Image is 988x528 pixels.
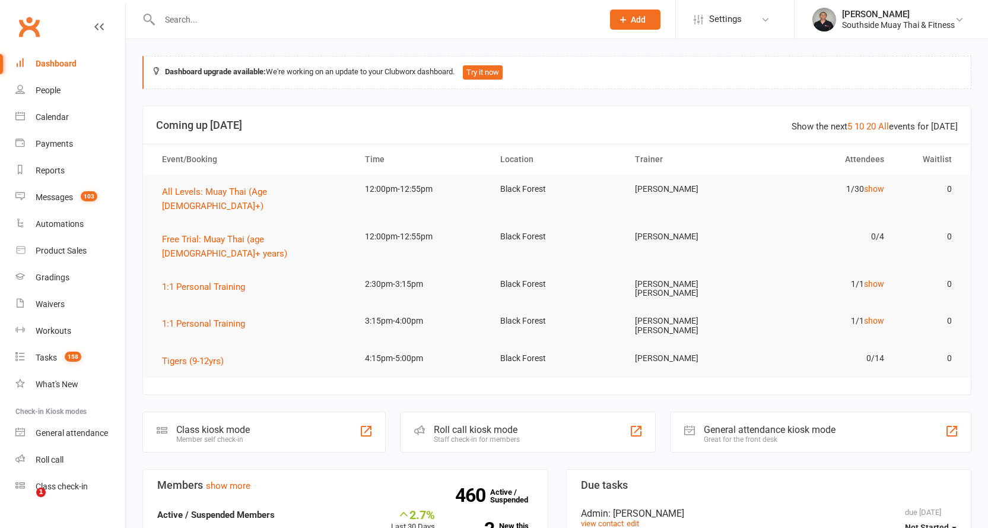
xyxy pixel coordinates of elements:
div: Roll call [36,455,63,464]
div: We're working on an update to your Clubworx dashboard. [142,56,971,89]
div: General attendance [36,428,108,438]
strong: Active / Suspended Members [157,510,275,520]
span: All Levels: Muay Thai (Age [DEMOGRAPHIC_DATA]+) [162,186,267,211]
div: Admin [581,508,957,519]
td: 0 [895,175,962,203]
div: Payments [36,139,73,148]
div: Automations [36,219,84,229]
th: Trainer [624,144,760,175]
a: 20 [866,121,876,132]
div: Class kiosk mode [176,424,250,435]
button: Tigers (9-12yrs) [162,354,232,368]
td: 2:30pm-3:15pm [354,270,490,298]
td: [PERSON_NAME] [624,175,760,203]
div: Southside Muay Thai & Fitness [842,20,955,30]
th: Waitlist [895,144,962,175]
span: Add [631,15,646,24]
span: 158 [65,352,81,362]
a: Clubworx [14,12,44,42]
div: Waivers [36,299,65,309]
th: Event/Booking [151,144,354,175]
div: Gradings [36,273,69,282]
td: 3:15pm-4:00pm [354,307,490,335]
div: Member self check-in [176,435,250,444]
span: 1:1 Personal Training [162,318,245,329]
div: Product Sales [36,246,87,255]
a: Payments [15,131,125,157]
a: General attendance kiosk mode [15,420,125,447]
div: [PERSON_NAME] [842,9,955,20]
span: Tigers (9-12yrs) [162,356,224,366]
a: show [864,316,884,325]
a: What's New [15,371,125,398]
td: [PERSON_NAME] [624,223,760,251]
a: show [864,184,884,194]
a: All [878,121,889,132]
td: 12:00pm-12:55pm [354,175,490,203]
span: Settings [709,6,742,33]
a: Tasks 158 [15,344,125,371]
button: 1:1 Personal Training [162,317,253,331]
td: 4:15pm-5:00pm [354,344,490,372]
a: 460Active / Suspended [490,479,542,513]
div: Messages [36,192,73,202]
a: People [15,77,125,104]
a: Calendar [15,104,125,131]
button: All Levels: Muay Thai (Age [DEMOGRAPHIC_DATA]+) [162,185,344,213]
td: 1/1 [760,307,895,335]
td: Black Forest [490,307,625,335]
div: Staff check-in for members [434,435,520,444]
h3: Coming up [DATE] [156,119,958,131]
td: 0 [895,270,962,298]
span: 103 [81,191,97,201]
iframe: Intercom live chat [12,488,40,516]
div: Show the next events for [DATE] [792,119,958,134]
div: Great for the front desk [704,435,835,444]
div: What's New [36,380,78,389]
img: thumb_image1524148262.png [812,8,836,31]
div: Dashboard [36,59,77,68]
td: 0/4 [760,223,895,251]
td: [PERSON_NAME] [PERSON_NAME] [624,307,760,344]
th: Attendees [760,144,895,175]
a: Workouts [15,318,125,344]
input: Search... [156,11,595,28]
h3: Members [157,479,533,491]
button: Free Trial: Muay Thai (age [DEMOGRAPHIC_DATA]+ years) [162,232,344,261]
button: Add [610,10,660,30]
span: 1:1 Personal Training [162,282,245,292]
span: : [PERSON_NAME] [608,508,684,519]
a: Reports [15,157,125,184]
div: Workouts [36,326,71,336]
td: 0 [895,344,962,372]
td: [PERSON_NAME] [624,344,760,372]
a: 10 [854,121,864,132]
a: Messages 103 [15,184,125,211]
a: view contact [581,519,624,528]
td: 1/30 [760,175,895,203]
td: 0 [895,307,962,335]
button: Try it now [463,65,503,80]
a: Automations [15,211,125,238]
a: Roll call [15,447,125,473]
span: 1 [36,488,46,497]
strong: Dashboard upgrade available: [165,67,266,76]
th: Location [490,144,625,175]
div: People [36,86,61,95]
td: 0 [895,223,962,251]
a: 5 [847,121,852,132]
a: Product Sales [15,238,125,264]
td: 1/1 [760,270,895,298]
div: Calendar [36,112,69,122]
a: Waivers [15,291,125,318]
div: 2.7% [391,508,435,521]
div: General attendance kiosk mode [704,424,835,435]
td: Black Forest [490,223,625,251]
a: Gradings [15,264,125,291]
button: 1:1 Personal Training [162,280,253,294]
a: Class kiosk mode [15,473,125,500]
td: 0/14 [760,344,895,372]
div: Tasks [36,353,57,362]
td: [PERSON_NAME] [PERSON_NAME] [624,270,760,308]
th: Time [354,144,490,175]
